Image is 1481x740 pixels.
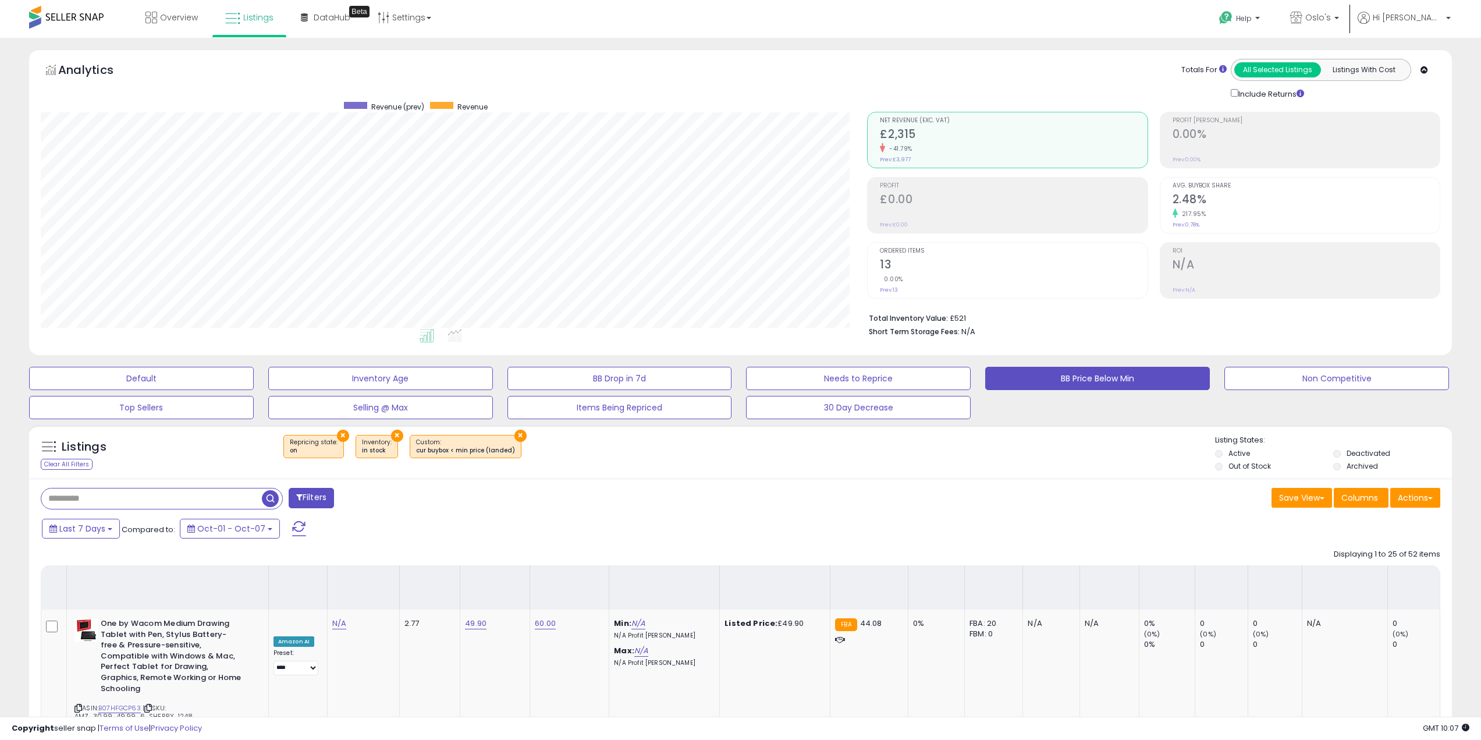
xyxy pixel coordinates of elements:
[1173,156,1201,163] small: Prev: 0.00%
[1228,461,1271,471] label: Out of Stock
[1200,639,1248,650] div: 0
[160,12,198,23] span: Overview
[614,659,711,667] p: N/A Profit [PERSON_NAME]
[1334,549,1440,560] div: Displaying 1 to 25 of 52 items
[880,221,908,228] small: Prev: £0.00
[1181,65,1227,76] div: Totals For
[614,618,631,629] b: Min:
[62,439,106,455] h5: Listings
[98,703,141,713] a: B07HFGCP63
[180,519,280,539] button: Oct-01 - Oct-07
[457,102,488,112] span: Revenue
[12,723,54,734] strong: Copyright
[1347,461,1378,471] label: Archived
[860,618,882,629] span: 44.08
[1144,639,1195,650] div: 0%
[74,618,98,642] img: 41PZqihAQIL._SL40_.jpg
[1215,435,1452,446] p: Listing States:
[1393,639,1440,650] div: 0
[1236,13,1252,23] span: Help
[880,258,1147,274] h2: 13
[634,645,648,657] a: N/A
[1253,639,1302,650] div: 0
[197,523,265,534] span: Oct-01 - Oct-07
[1307,618,1379,629] div: N/A
[332,618,346,629] a: N/A
[880,183,1147,189] span: Profit
[1028,618,1070,629] div: N/A
[885,144,912,153] small: -41.79%
[869,310,1432,324] li: £521
[12,723,202,734] div: seller snap | |
[1178,210,1206,218] small: 217.95%
[880,248,1147,254] span: Ordered Items
[274,649,318,675] div: Preset:
[122,524,175,535] span: Compared to:
[1228,448,1250,458] label: Active
[507,396,732,419] button: Items Being Repriced
[1373,12,1443,23] span: Hi [PERSON_NAME]
[869,313,948,323] b: Total Inventory Value:
[614,632,711,640] p: N/A Profit [PERSON_NAME]
[724,618,777,629] b: Listed Price:
[58,62,136,81] h5: Analytics
[416,447,515,455] div: cur buybox < min price (landed)
[880,118,1147,124] span: Net Revenue (Exc. VAT)
[1219,10,1233,25] i: Get Help
[465,618,486,629] a: 49.90
[101,618,242,697] b: One by Wacom Medium Drawing Tablet with Pen, Stylus Battery-free & Pressure-sensitive, Compatible...
[835,618,857,631] small: FBA
[746,367,971,390] button: Needs to Reprice
[268,367,493,390] button: Inventory Age
[1173,118,1440,124] span: Profit [PERSON_NAME]
[1253,629,1269,639] small: (0%)
[1393,618,1440,629] div: 0
[362,438,392,455] span: Inventory :
[1222,87,1318,100] div: Include Returns
[151,723,202,734] a: Privacy Policy
[416,438,515,455] span: Custom:
[391,430,403,442] button: ×
[880,275,903,284] small: 0.00%
[1253,618,1302,629] div: 0
[1200,629,1216,639] small: (0%)
[1173,258,1440,274] h2: N/A
[404,618,452,629] div: 2.77
[724,618,821,629] div: £49.90
[507,367,732,390] button: BB Drop in 7d
[1272,488,1332,508] button: Save View
[969,618,1014,629] div: FBA: 20
[1423,723,1469,734] span: 2025-10-15 10:07 GMT
[337,430,349,442] button: ×
[880,128,1147,143] h2: £2,315
[614,645,634,656] b: Max:
[869,327,960,337] b: Short Term Storage Fees:
[961,326,975,337] span: N/A
[880,193,1147,208] h2: £0.00
[969,629,1014,639] div: FBM: 0
[1173,221,1199,228] small: Prev: 0.78%
[1173,248,1440,254] span: ROI
[1144,618,1195,629] div: 0%
[274,636,314,647] div: Amazon AI
[1210,2,1272,38] a: Help
[1320,62,1407,77] button: Listings With Cost
[880,286,898,293] small: Prev: 13
[913,618,956,629] div: 0%
[1334,488,1388,508] button: Columns
[1341,492,1378,504] span: Columns
[1224,367,1449,390] button: Non Competitive
[985,367,1210,390] button: BB Price Below Min
[42,519,120,539] button: Last 7 Days
[59,523,105,534] span: Last 7 Days
[746,396,971,419] button: 30 Day Decrease
[514,430,527,442] button: ×
[1173,128,1440,143] h2: 0.00%
[41,459,93,470] div: Clear All Filters
[289,488,334,508] button: Filters
[1200,618,1248,629] div: 0
[243,12,274,23] span: Listings
[535,618,556,629] a: 60.00
[1173,286,1195,293] small: Prev: N/A
[290,438,338,455] span: Repricing state :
